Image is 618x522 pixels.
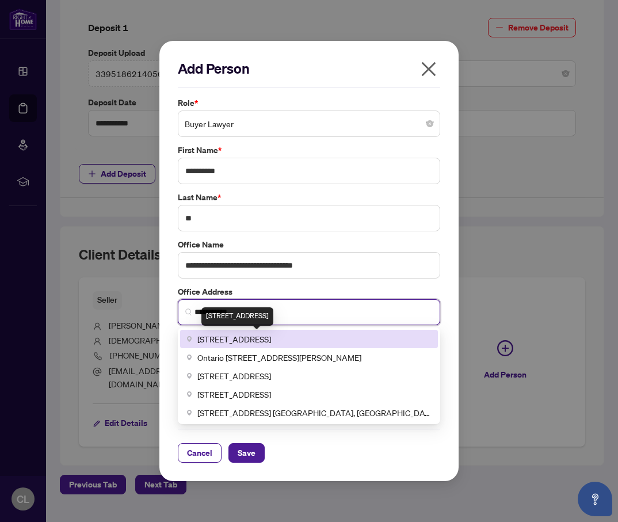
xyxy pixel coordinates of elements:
h2: Add Person [178,59,440,78]
label: Last Name [178,191,440,204]
div: [STREET_ADDRESS] [201,307,273,326]
img: search_icon [185,308,192,315]
span: [STREET_ADDRESS] [197,369,271,382]
span: close-circle [426,120,433,127]
button: Save [228,443,265,463]
label: Office Name [178,238,440,251]
span: close [419,60,438,78]
span: [STREET_ADDRESS] [GEOGRAPHIC_DATA], [GEOGRAPHIC_DATA], [GEOGRAPHIC_DATA] [197,406,431,419]
span: Cancel [187,444,212,462]
label: Role [178,97,440,109]
span: [STREET_ADDRESS] [197,388,271,401]
button: Open asap [578,482,612,516]
span: Buyer Lawyer [185,113,433,135]
span: [STREET_ADDRESS] [197,333,271,345]
span: Save [238,444,255,462]
label: First Name [178,144,440,157]
span: Ontario [STREET_ADDRESS][PERSON_NAME] [197,351,361,364]
button: Cancel [178,443,222,463]
label: Office Address [178,285,440,298]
